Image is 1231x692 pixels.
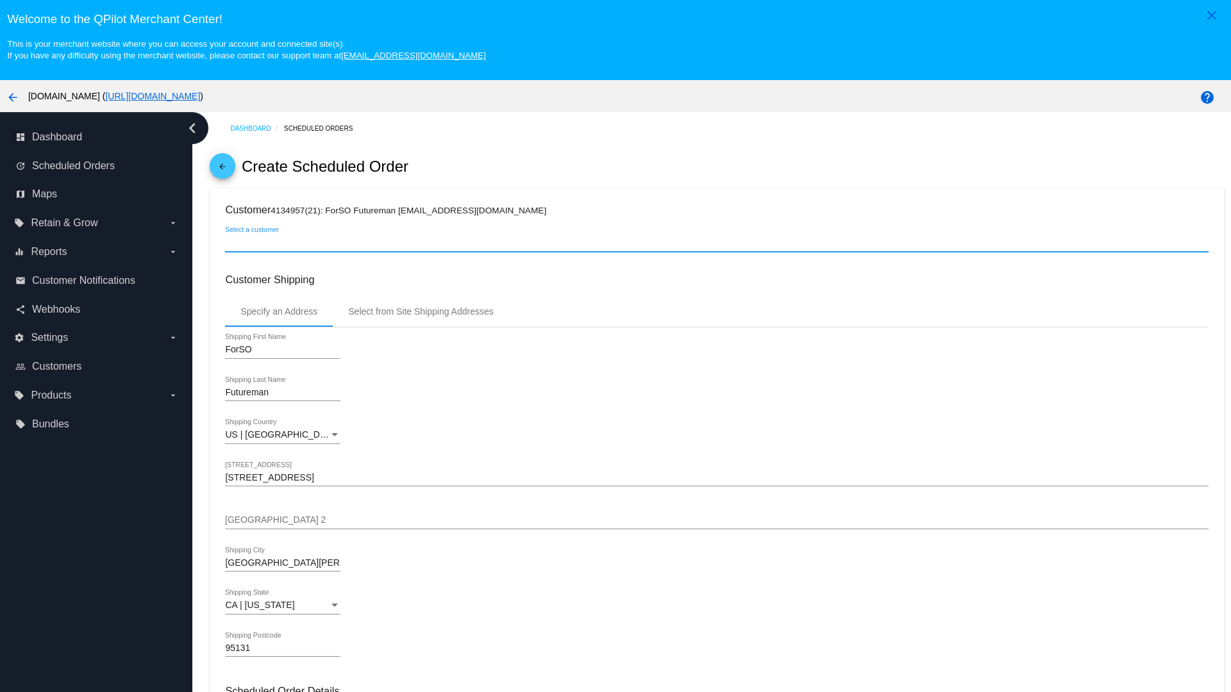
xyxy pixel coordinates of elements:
span: Reports [31,246,67,258]
input: Shipping Street 1 [225,473,1208,483]
span: Customers [32,361,81,372]
h2: Create Scheduled Order [242,158,408,176]
i: arrow_drop_down [168,390,178,400]
span: Scheduled Orders [32,160,115,172]
i: share [15,304,26,315]
a: Scheduled Orders [284,119,364,138]
span: Customer Notifications [32,275,135,286]
mat-icon: arrow_back [215,162,230,177]
a: people_outline Customers [15,356,178,377]
small: This is your merchant website where you can access your account and connected site(s). If you hav... [7,39,485,60]
mat-select: Shipping Country [225,430,340,440]
i: settings [14,333,24,343]
a: [URL][DOMAIN_NAME] [105,91,200,101]
i: equalizer [14,247,24,257]
input: Shipping Postcode [225,643,340,654]
i: local_offer [14,390,24,400]
i: local_offer [14,218,24,228]
mat-icon: arrow_back [5,90,21,105]
i: email [15,276,26,286]
a: [EMAIL_ADDRESS][DOMAIN_NAME] [341,51,486,60]
small: 4134957(21): ForSO Futureman [EMAIL_ADDRESS][DOMAIN_NAME] [271,206,546,215]
input: Shipping City [225,558,340,568]
span: Maps [32,188,57,200]
mat-icon: close [1204,8,1219,23]
i: map [15,189,26,199]
mat-icon: help [1200,90,1215,105]
a: email Customer Notifications [15,270,178,291]
a: map Maps [15,184,178,204]
a: update Scheduled Orders [15,156,178,176]
div: Specify an Address [240,306,317,317]
a: local_offer Bundles [15,414,178,434]
i: people_outline [15,361,26,372]
span: Products [31,390,71,401]
input: Shipping Last Name [225,388,340,398]
mat-select: Shipping State [225,600,340,611]
h3: Customer [225,204,1208,216]
span: Webhooks [32,304,80,315]
i: dashboard [15,132,26,142]
i: local_offer [15,419,26,429]
h3: Customer Shipping [225,274,1208,286]
i: chevron_left [182,118,203,138]
i: arrow_drop_down [168,333,178,343]
a: Dashboard [230,119,284,138]
i: arrow_drop_down [168,218,178,228]
i: update [15,161,26,171]
span: Settings [31,332,68,343]
h3: Welcome to the QPilot Merchant Center! [7,12,1223,26]
span: US | [GEOGRAPHIC_DATA] [225,429,339,440]
div: Select from Site Shipping Addresses [348,306,493,317]
a: share Webhooks [15,299,178,320]
span: [DOMAIN_NAME] ( ) [28,91,203,101]
i: arrow_drop_down [168,247,178,257]
input: Shipping First Name [225,345,340,355]
a: dashboard Dashboard [15,127,178,147]
input: Shipping Street 2 [225,515,1208,525]
span: Dashboard [32,131,82,143]
span: Retain & Grow [31,217,97,229]
input: Select a customer [225,238,1208,248]
span: CA | [US_STATE] [225,600,294,610]
span: Bundles [32,418,69,430]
